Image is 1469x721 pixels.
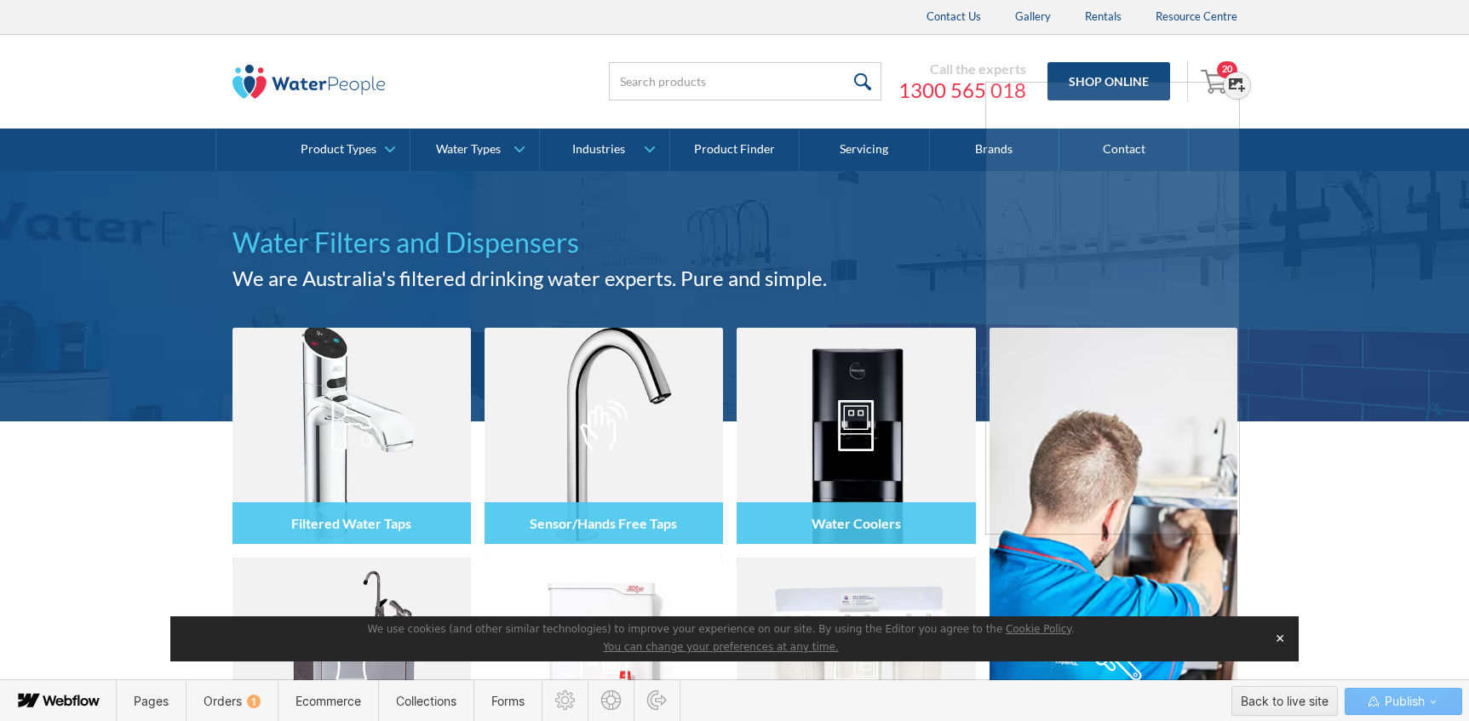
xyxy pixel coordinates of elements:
[1231,686,1338,716] button: Back to live site
[737,328,975,544] img: Water Coolers
[296,694,361,708] span: Ecommerce
[291,515,411,531] h4: Filtered Water Taps
[530,515,677,531] h4: Sensor/Hands Free Taps
[232,65,386,99] img: The Water People
[1196,61,1237,102] a: Open cart
[800,129,929,171] a: Servicing
[410,129,539,171] a: Water Types
[204,694,261,708] span: Orders
[491,694,525,708] span: Forms
[1217,61,1237,78] div: 20
[1381,689,1425,714] span: Publish
[1006,623,1071,635] a: Cookie Policy
[134,694,169,708] span: Pages
[572,142,625,157] div: Industries
[368,623,1075,635] span: We use cookies (and other similar technologies) to improve your experience on our site. By using ...
[930,129,1059,171] a: Brands
[812,515,901,531] h4: Water Coolers
[396,694,456,708] span: Collections
[670,129,800,171] a: Product Finder
[1268,626,1292,651] button: Close
[1241,689,1328,714] div: Back to live site
[1345,688,1462,715] button: Publish
[485,328,723,544] img: Sensor/Hands Free Taps
[247,695,261,708] div: 1
[540,129,669,171] a: Industries
[1047,62,1170,100] a: Shop Online
[898,77,1026,103] a: 1300 565 018
[1201,67,1233,94] img: shopping cart
[603,641,838,655] button: You can change your preferences at any time.
[436,142,501,157] div: Water Types
[898,60,1026,77] div: Call the experts
[232,328,471,544] img: Filtered Water Taps
[301,142,376,157] div: Product Types
[281,129,410,171] a: Product Types
[609,62,881,100] input: Search products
